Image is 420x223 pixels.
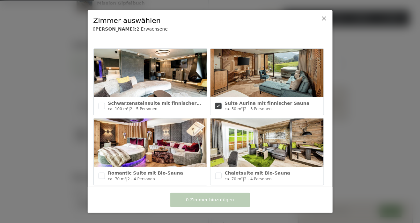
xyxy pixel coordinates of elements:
[210,49,324,97] img: Suite Aurina mit finnischer Sauna
[128,177,155,181] span: 2 - 4 Personen
[130,107,157,111] span: 2 - 5 Personen
[225,170,291,176] span: Chaletsuite mit Bio-Sauna
[243,177,244,181] span: |
[225,107,243,111] span: ca. 50 m²
[244,177,272,181] span: 2 - 4 Personen
[108,107,129,111] span: ca. 100 m²
[126,177,128,181] span: |
[243,107,244,111] span: |
[244,107,272,111] span: 2 - 3 Personen
[108,101,214,106] span: Schwarzensteinsuite mit finnischer Sauna
[225,177,243,181] span: ca. 70 m²
[225,101,310,106] span: Suite Aurina mit finnischer Sauna
[94,49,207,97] img: Schwarzensteinsuite mit finnischer Sauna
[93,16,307,26] div: Zimmer auswählen
[108,177,126,181] span: ca. 70 m²
[93,26,137,32] b: [PERSON_NAME]:
[129,107,130,111] span: |
[136,26,168,32] span: 2 Erwachsene
[108,170,183,176] span: Romantic Suite mit Bio-Sauna
[94,119,207,167] img: Romantic Suite mit Bio-Sauna
[210,119,324,167] img: Chaletsuite mit Bio-Sauna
